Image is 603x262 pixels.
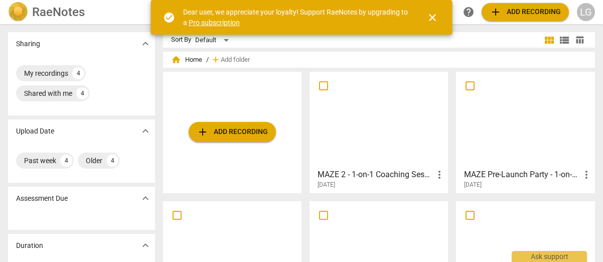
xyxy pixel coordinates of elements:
[171,55,181,65] span: home
[139,125,152,137] span: expand_more
[197,126,268,138] span: Add recording
[16,240,43,251] p: Duration
[542,33,557,48] button: Tile view
[138,123,153,139] button: Show more
[139,192,152,204] span: expand_more
[139,38,152,50] span: expand_more
[197,126,209,138] span: add
[171,36,191,44] div: Sort By
[575,35,584,45] span: table_chart
[138,238,153,253] button: Show more
[572,33,587,48] button: Table view
[16,126,54,137] p: Upload Date
[195,32,232,48] div: Default
[24,88,72,98] div: Shared with me
[16,39,40,49] p: Sharing
[106,155,118,167] div: 4
[189,19,240,27] a: Pro subscription
[420,6,444,30] button: Close
[183,7,408,28] div: Dear user, we appreciate your loyalty! Support RaeNotes by upgrading to a
[463,6,475,18] span: help
[211,55,221,65] span: add
[577,3,595,21] button: LG
[460,75,591,189] a: MAZE Pre-Launch Party - 1-on-1 Coaching Session[DATE]
[318,181,335,189] span: [DATE]
[138,36,153,51] button: Show more
[8,2,28,22] img: Logo
[32,5,85,19] h2: RaeNotes
[24,68,68,78] div: My recordings
[460,3,478,21] a: Help
[464,181,482,189] span: [DATE]
[426,12,438,24] span: close
[139,239,152,251] span: expand_more
[171,55,202,65] span: Home
[206,56,209,64] span: /
[558,34,570,46] span: view_list
[543,34,555,46] span: view_module
[86,156,102,166] div: Older
[313,75,444,189] a: MAZE 2 - 1-on-1 Coaching Session[DATE]
[482,3,569,21] button: Upload
[433,169,445,181] span: more_vert
[138,191,153,206] button: Show more
[76,87,88,99] div: 4
[221,56,250,64] span: Add folder
[512,251,587,262] div: Ask support
[24,156,56,166] div: Past week
[8,2,153,22] a: LogoRaeNotes
[189,122,276,142] button: Upload
[163,12,175,24] span: check_circle
[464,169,580,181] h3: MAZE Pre-Launch Party - 1-on-1 Coaching Session
[490,6,502,18] span: add
[60,155,72,167] div: 4
[580,169,592,181] span: more_vert
[557,33,572,48] button: List view
[72,67,84,79] div: 4
[16,193,68,204] p: Assessment Due
[490,6,561,18] span: Add recording
[318,169,433,181] h3: MAZE 2 - 1-on-1 Coaching Session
